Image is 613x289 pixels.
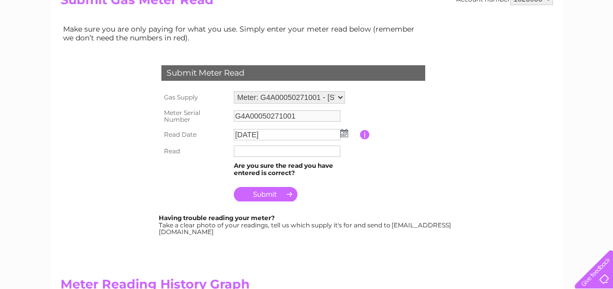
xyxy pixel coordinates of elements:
a: Water [431,44,451,52]
a: Contact [544,44,570,52]
td: Make sure you are only paying for what you use. Simply enter your meter read below (remember we d... [61,22,423,44]
a: Log out [579,44,603,52]
input: Information [360,130,370,139]
a: Blog [523,44,538,52]
th: Gas Supply [159,89,231,106]
a: Energy [457,44,480,52]
td: Are you sure the read you have entered is correct? [231,160,360,179]
img: logo.png [21,27,74,59]
th: Read Date [159,126,231,143]
a: Telecoms [486,44,517,52]
div: Clear Business is a trading name of Verastar Limited (registered in [GEOGRAPHIC_DATA] No. 3667643... [63,6,551,50]
div: Submit Meter Read [161,65,425,81]
b: Having trouble reading your meter? [159,214,275,222]
div: Take a clear photo of your readings, tell us which supply it's for and send to [EMAIL_ADDRESS][DO... [159,214,453,236]
th: Read [159,143,231,160]
th: Meter Serial Number [159,106,231,127]
a: 0333 014 3131 [418,5,489,18]
img: ... [340,129,348,137]
input: Submit [234,187,297,201]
